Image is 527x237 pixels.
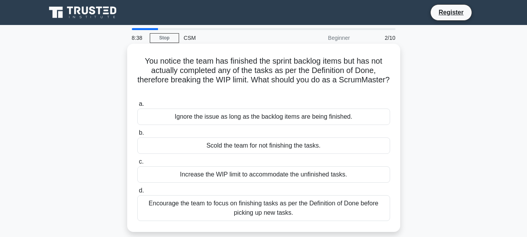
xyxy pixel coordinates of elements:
[139,158,144,165] span: c.
[150,33,179,43] a: Stop
[137,166,390,183] div: Increase the WIP limit to accommodate the unfinished tasks.
[286,30,355,46] div: Beginner
[127,30,150,46] div: 8:38
[179,30,286,46] div: CSM
[139,129,144,136] span: b.
[139,100,144,107] span: a.
[137,109,390,125] div: Ignore the issue as long as the backlog items are being finished.
[139,187,144,194] span: d.
[137,195,390,221] div: Encourage the team to focus on finishing tasks as per the Definition of Done before picking up ne...
[137,137,390,154] div: Scold the team for not finishing the tasks.
[137,56,391,94] h5: You notice the team has finished the sprint backlog items but has not actually completed any of t...
[434,7,468,17] a: Register
[355,30,400,46] div: 2/10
